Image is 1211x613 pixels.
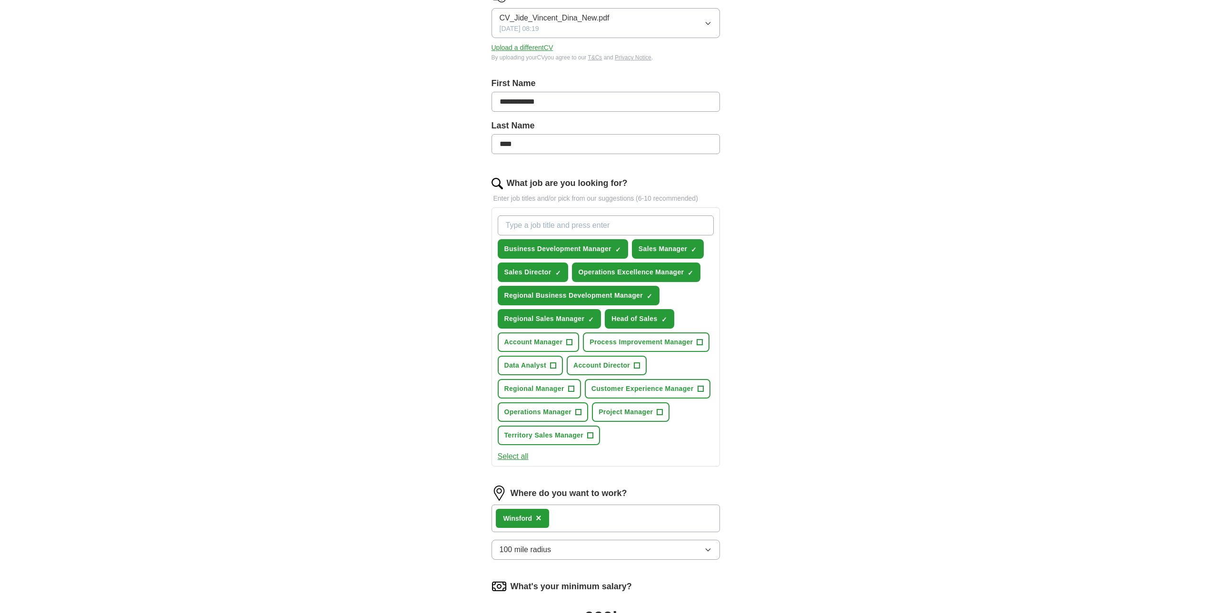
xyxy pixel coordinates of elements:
[588,316,594,323] span: ✓
[498,332,580,352] button: Account Manager
[611,314,657,324] span: Head of Sales
[498,309,601,329] button: Regional Sales Manager✓
[507,177,628,190] label: What job are you looking for?
[498,379,581,399] button: Regional Manager
[615,246,621,253] span: ✓
[615,54,651,61] a: Privacy Notice
[536,513,542,523] span: ×
[504,337,563,347] span: Account Manager
[492,77,720,90] label: First Name
[504,430,584,440] span: Territory Sales Manager
[583,332,709,352] button: Process Improvement Manager
[647,292,652,300] span: ✓
[632,239,704,259] button: Sales Manager✓
[504,291,643,301] span: Regional Business Development Manager
[585,379,710,399] button: Customer Experience Manager
[504,407,572,417] span: Operations Manager
[590,337,693,347] span: Process Improvement Manager
[498,263,568,282] button: Sales Director✓
[492,486,507,501] img: location.png
[592,402,669,422] button: Project Manager
[511,580,632,593] label: What's your minimum salary?
[492,194,720,204] p: Enter job titles and/or pick from our suggestions (6-10 recommended)
[573,360,630,370] span: Account Director
[504,314,585,324] span: Regional Sales Manager
[579,267,684,277] span: Operations Excellence Manager
[492,178,503,189] img: search.png
[492,8,720,38] button: CV_Jide_Vincent_Dina_New.pdf[DATE] 08:19
[688,269,693,277] span: ✓
[498,451,529,462] button: Select all
[500,544,551,555] span: 100 mile radius
[504,384,564,394] span: Regional Manager
[661,316,667,323] span: ✓
[591,384,694,394] span: Customer Experience Manager
[567,356,647,375] button: Account Director
[511,487,627,500] label: Where do you want to work?
[498,402,589,422] button: Operations Manager
[572,263,701,282] button: Operations Excellence Manager✓
[492,43,553,53] button: Upload a differentCV
[536,511,542,525] button: ×
[498,239,628,259] button: Business Development Manager✓
[492,579,507,594] img: salary.png
[599,407,653,417] span: Project Manager
[498,356,563,375] button: Data Analyst
[503,514,532,524] div: Winsford
[504,244,611,254] span: Business Development Manager
[492,53,720,62] div: By uploading your CV you agree to our and .
[555,269,561,277] span: ✓
[504,360,547,370] span: Data Analyst
[492,540,720,560] button: 100 mile radius
[504,267,551,277] span: Sales Director
[588,54,602,61] a: T&Cs
[605,309,674,329] button: Head of Sales✓
[498,286,660,305] button: Regional Business Development Manager✓
[500,12,610,24] span: CV_Jide_Vincent_Dina_New.pdf
[498,426,601,445] button: Territory Sales Manager
[691,246,697,253] span: ✓
[498,215,714,235] input: Type a job title and press enter
[639,244,688,254] span: Sales Manager
[500,24,539,34] span: [DATE] 08:19
[492,119,720,132] label: Last Name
